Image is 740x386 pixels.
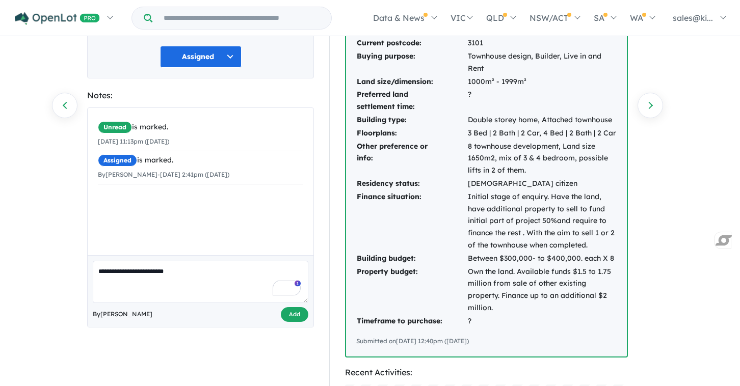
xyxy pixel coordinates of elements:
td: Timeframe to purchase: [356,315,467,328]
td: Floorplans: [356,127,467,140]
textarea: To enrich screen reader interactions, please activate Accessibility in Grammarly extension settings [93,261,308,303]
img: Openlot PRO Logo White [15,12,100,25]
td: Building type: [356,114,467,127]
div: Submitted on [DATE] 12:40pm ([DATE]) [356,336,617,346]
td: [DEMOGRAPHIC_DATA] citizen [467,177,617,190]
span: By [PERSON_NAME] [93,309,152,319]
td: ? [467,88,617,114]
button: Assigned [160,46,242,68]
div: is marked. [98,154,303,167]
td: ? [467,315,617,328]
small: By [PERSON_NAME] - [DATE] 2:41pm ([DATE]) [98,171,229,178]
td: Buying purpose: [356,50,467,75]
td: Land size/dimension: [356,75,467,89]
td: Current postcode: [356,37,467,50]
span: sales@ki... [673,13,713,23]
td: Initial stage of enquiry. Have the land, have additional property to sell to fund initial part of... [467,190,617,252]
span: Assigned [98,154,137,167]
td: 3 Bed | 2 Bath | 2 Car, 4 Bed | 2 Bath | 2 Car [467,127,617,140]
div: Notes: [87,89,314,102]
td: Between $300,000- to $400,000. each X 8 [467,252,617,265]
td: Preferred land settlement time: [356,88,467,114]
td: 1000m² - 1999m² [467,75,617,89]
button: Add [281,307,308,322]
small: [DATE] 11:13pm ([DATE]) [98,137,169,145]
input: Try estate name, suburb, builder or developer [154,7,329,29]
td: Own the land. Available funds $1.5 to 1.75 million from sale of other existing property. Finance ... [467,265,617,315]
td: Double storey home, Attached townhouse [467,114,617,127]
td: Finance situation: [356,190,467,252]
div: Recent Activities: [345,366,628,379]
td: Residency status: [356,177,467,190]
td: 3101 [467,37,617,50]
td: Building budget: [356,252,467,265]
span: Unread [98,121,132,133]
td: Townhouse design, Builder, Live in and Rent [467,50,617,75]
div: is marked. [98,121,303,133]
td: Property budget: [356,265,467,315]
td: Other preference or info: [356,140,467,177]
td: 8 townhouse development, Land size 1650m2, mix of 3 & 4 bedroom, possible lifts in 2 of them. [467,140,617,177]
